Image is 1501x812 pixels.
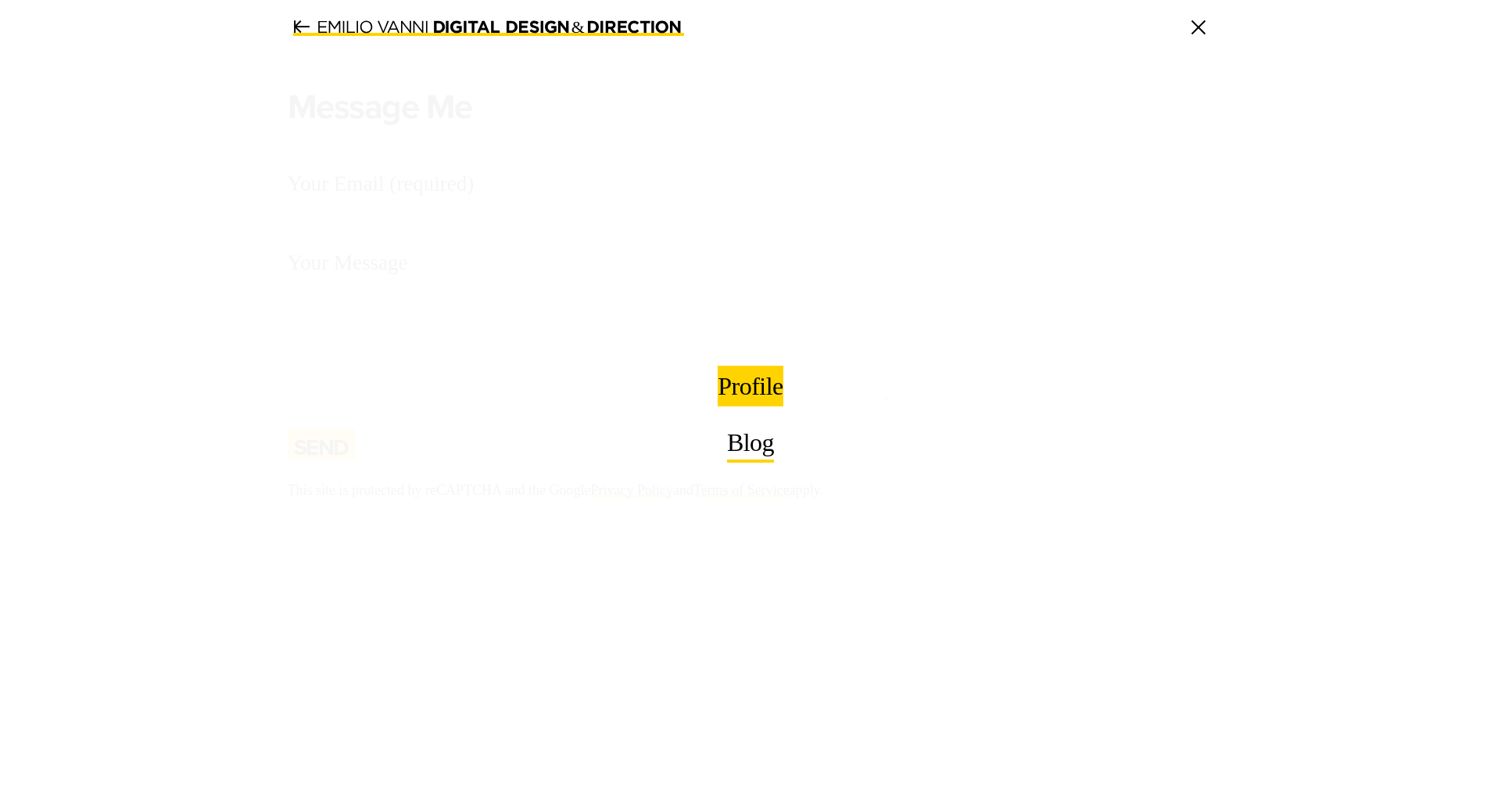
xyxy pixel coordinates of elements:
[573,18,586,37] text: &
[727,422,774,463] a: Blog
[293,19,684,36] a: &
[718,366,783,406] a: Profile
[727,430,774,455] span: Blog
[718,374,783,399] span: Profile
